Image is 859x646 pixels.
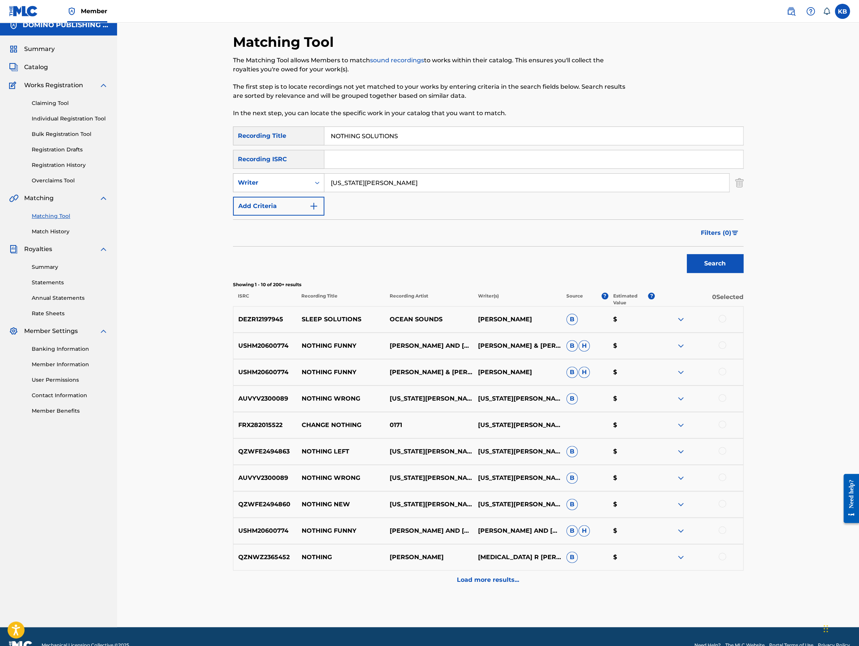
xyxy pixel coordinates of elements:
[81,7,107,15] span: Member
[296,315,385,324] p: SLEEP SOLUTIONS
[32,279,108,287] a: Statements
[824,617,828,640] div: Drag
[566,525,578,537] span: B
[23,21,108,29] h5: DOMINO PUBLISHING COMPANY
[32,130,108,138] a: Bulk Registration Tool
[233,34,338,51] h2: Matching Tool
[613,293,648,306] p: Estimated Value
[676,421,685,430] img: expand
[233,82,626,100] p: The first step is to locate recordings not yet matched to your works by entering criteria in the ...
[233,109,626,118] p: In the next step, you can locate the specific work in your catalog that you want to match.
[9,63,48,72] a: CatalogCatalog
[676,526,685,535] img: expand
[566,499,578,510] span: B
[99,327,108,336] img: expand
[24,81,83,90] span: Works Registration
[457,575,519,584] p: Load more results...
[296,394,385,403] p: NOTHING WRONG
[370,57,424,64] a: sound recordings
[233,421,297,430] p: FRX282015522
[99,245,108,254] img: expand
[608,526,655,535] p: $
[296,341,385,350] p: NOTHING FUNNY
[566,393,578,404] span: B
[473,394,561,403] p: [US_STATE][PERSON_NAME]
[821,610,859,646] iframe: Chat Widget
[24,194,54,203] span: Matching
[835,4,850,19] div: User Menu
[309,202,318,211] img: 9d2ae6d4665cec9f34b9.svg
[566,367,578,378] span: B
[233,293,296,306] p: ISRC
[701,228,731,237] span: Filters ( 0 )
[233,368,297,377] p: USHM20600774
[732,231,738,235] img: filter
[655,293,743,306] p: 0 Selected
[233,281,743,288] p: Showing 1 - 10 of 200+ results
[32,392,108,399] a: Contact Information
[296,500,385,509] p: NOTHING NEW
[32,310,108,318] a: Rate Sheets
[385,315,473,324] p: OCEAN SOUNDS
[608,341,655,350] p: $
[233,315,297,324] p: DEZR12197945
[32,212,108,220] a: Matching Tool
[32,99,108,107] a: Claiming Tool
[823,8,830,15] div: Notifications
[608,368,655,377] p: $
[473,553,561,562] p: [MEDICAL_DATA] R [PERSON_NAME] [PERSON_NAME], CC [PERSON_NAME] [US_STATE][PERSON_NAME], [PERSON_N...
[735,173,743,192] img: Delete Criterion
[233,341,297,350] p: USHM20600774
[9,245,18,254] img: Royalties
[578,367,590,378] span: H
[385,341,473,350] p: [PERSON_NAME] AND [PERSON_NAME]
[648,293,655,299] span: ?
[233,126,743,277] form: Search Form
[32,361,108,368] a: Member Information
[385,421,473,430] p: 0171
[473,315,561,324] p: [PERSON_NAME]
[676,473,685,483] img: expand
[32,294,108,302] a: Annual Statements
[608,553,655,562] p: $
[608,473,655,483] p: $
[296,473,385,483] p: NOTHING WRONG
[566,446,578,457] span: B
[296,421,385,430] p: CHANGE NOTHING
[9,81,19,90] img: Works Registration
[32,228,108,236] a: Match History
[473,421,561,430] p: [US_STATE][PERSON_NAME], [PERSON_NAME]
[566,472,578,484] span: B
[24,327,78,336] span: Member Settings
[676,553,685,562] img: expand
[9,194,19,203] img: Matching
[608,315,655,324] p: $
[32,146,108,154] a: Registration Drafts
[473,341,561,350] p: [PERSON_NAME] & [PERSON_NAME]
[9,63,18,72] img: Catalog
[601,293,608,299] span: ?
[473,293,561,306] p: Writer(s)
[233,56,626,74] p: The Matching Tool allows Members to match to works within their catalog. This ensures you'll coll...
[687,254,743,273] button: Search
[99,194,108,203] img: expand
[296,526,385,535] p: NOTHING FUNNY
[233,526,297,535] p: USHM20600774
[32,177,108,185] a: Overclaims Tool
[608,447,655,456] p: $
[803,4,818,19] div: Help
[566,314,578,325] span: B
[806,7,815,16] img: help
[24,45,55,54] span: Summary
[9,21,18,30] img: Accounts
[233,394,297,403] p: AUVYV2300089
[385,473,473,483] p: [US_STATE][PERSON_NAME]
[32,161,108,169] a: Registration History
[385,368,473,377] p: [PERSON_NAME] & [PERSON_NAME]
[578,340,590,352] span: H
[238,178,306,187] div: Writer
[473,368,561,377] p: [PERSON_NAME]
[473,500,561,509] p: [US_STATE][PERSON_NAME]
